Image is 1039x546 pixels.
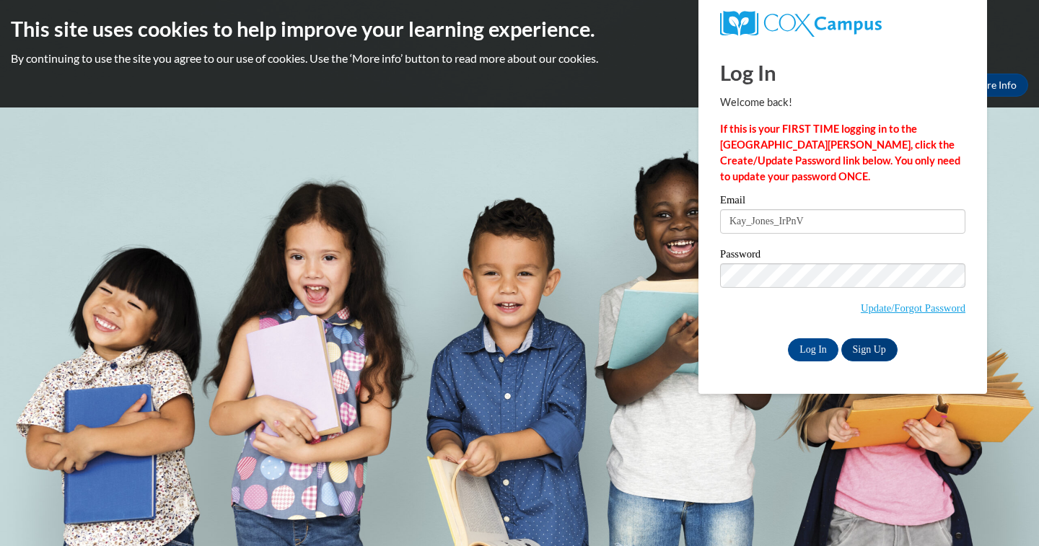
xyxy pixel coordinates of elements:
input: Log In [788,338,838,361]
h2: This site uses cookies to help improve your learning experience. [11,14,1028,43]
p: Welcome back! [720,94,965,110]
img: COX Campus [720,11,882,37]
a: More Info [960,74,1028,97]
h1: Log In [720,58,965,87]
a: Update/Forgot Password [861,302,965,314]
a: COX Campus [720,11,965,37]
label: Password [720,249,965,263]
strong: If this is your FIRST TIME logging in to the [GEOGRAPHIC_DATA][PERSON_NAME], click the Create/Upd... [720,123,960,182]
a: Sign Up [841,338,898,361]
label: Email [720,195,965,209]
p: By continuing to use the site you agree to our use of cookies. Use the ‘More info’ button to read... [11,50,1028,66]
